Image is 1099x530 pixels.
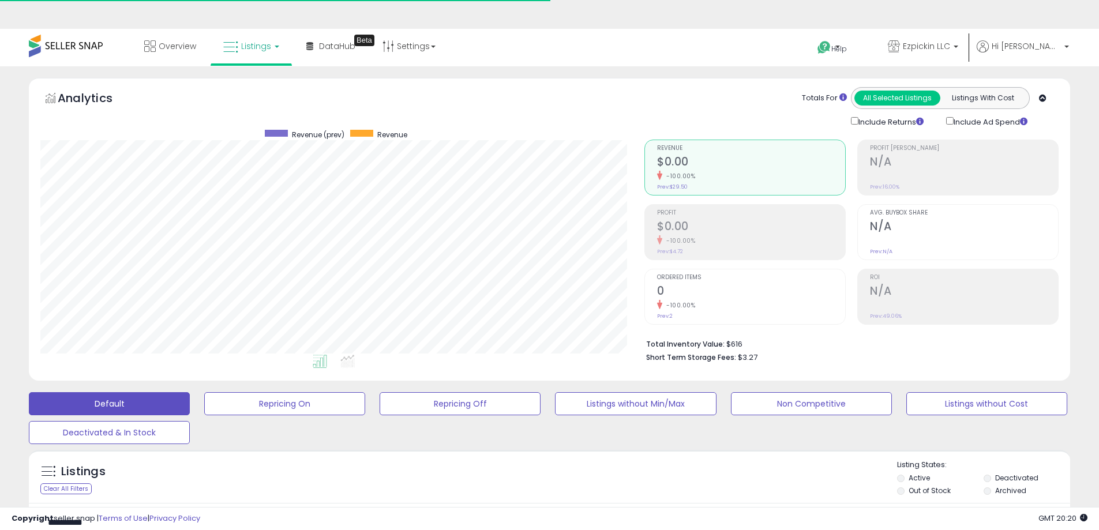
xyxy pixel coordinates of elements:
small: -100.00% [662,172,695,181]
span: Avg. Buybox Share [870,210,1058,216]
span: Ezpickin LLC [903,40,950,52]
div: Include Returns [842,115,937,128]
li: $616 [646,336,1050,350]
button: Repricing On [204,392,365,415]
a: Ezpickin LLC [879,29,967,66]
a: Listings [215,29,288,63]
a: Hi [PERSON_NAME] [977,40,1069,66]
small: Prev: $4.72 [657,248,683,255]
a: Help [808,32,869,66]
h5: Analytics [58,90,135,109]
small: -100.00% [662,236,695,245]
button: Deactivated & In Stock [29,421,190,444]
small: Prev: 2 [657,313,673,319]
i: Get Help [817,40,831,55]
a: Overview [136,29,205,63]
span: 2025-10-11 20:20 GMT [1038,513,1087,524]
a: Settings [374,29,444,63]
button: Default [29,392,190,415]
span: Hi [PERSON_NAME] [992,40,1061,52]
button: Listings With Cost [940,91,1026,106]
span: DataHub [319,40,355,52]
span: Help [831,44,847,54]
span: ROI [870,275,1058,281]
h2: 0 [657,284,845,300]
label: Deactivated [995,473,1038,483]
h2: N/A [870,220,1058,235]
span: Profit [657,210,845,216]
div: Tooltip anchor [354,35,374,46]
div: seller snap | | [12,513,200,524]
div: Include Ad Spend [937,115,1046,128]
small: Prev: N/A [870,248,892,255]
h2: $0.00 [657,155,845,171]
small: Prev: 49.06% [870,313,902,319]
h2: N/A [870,284,1058,300]
span: Revenue [657,145,845,152]
div: Clear All Filters [40,483,92,494]
label: Archived [995,486,1026,495]
span: Listings [241,40,271,52]
a: DataHub [298,29,364,63]
label: Active [909,473,930,483]
b: Total Inventory Value: [646,339,725,349]
h2: $0.00 [657,220,845,235]
span: Profit [PERSON_NAME] [870,145,1058,152]
b: Short Term Storage Fees: [646,352,736,362]
strong: Copyright [12,513,54,524]
h2: N/A [870,155,1058,171]
h5: Listings [61,464,106,480]
button: Repricing Off [380,392,541,415]
span: Overview [159,40,196,52]
button: Non Competitive [731,392,892,415]
small: Prev: 16.00% [870,183,899,190]
button: Listings without Cost [906,392,1067,415]
span: Revenue (prev) [292,130,344,140]
span: $3.27 [738,352,757,363]
span: Ordered Items [657,275,845,281]
button: All Selected Listings [854,91,940,106]
div: Totals For [802,93,847,104]
span: Revenue [377,130,407,140]
label: Out of Stock [909,486,951,495]
p: Listing States: [897,460,1070,471]
button: Listings without Min/Max [555,392,716,415]
small: Prev: $29.50 [657,183,688,190]
small: -100.00% [662,301,695,310]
